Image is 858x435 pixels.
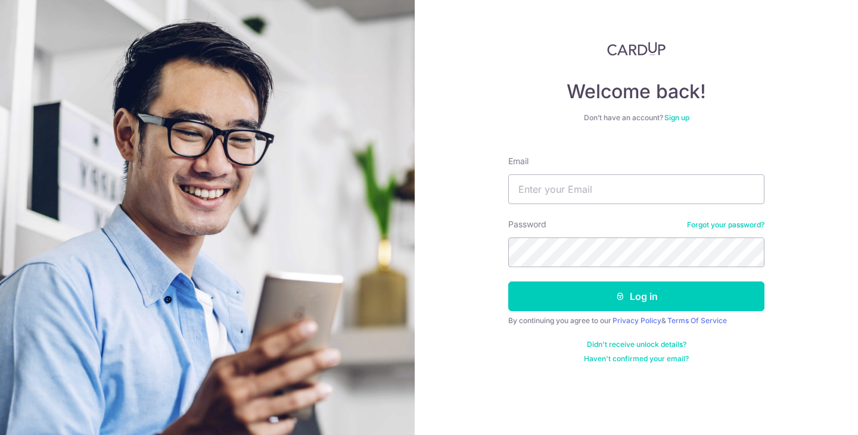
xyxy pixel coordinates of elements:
div: By continuing you agree to our & [508,316,764,326]
a: Didn't receive unlock details? [587,340,686,349]
a: Terms Of Service [667,316,727,325]
button: Log in [508,281,764,311]
h4: Welcome back! [508,80,764,104]
div: Don’t have an account? [508,113,764,123]
img: CardUp Logo [607,42,666,56]
input: Enter your Email [508,174,764,204]
label: Password [508,218,546,230]
a: Privacy Policy [613,316,661,325]
a: Forgot your password? [687,220,764,230]
a: Sign up [664,113,689,122]
a: Haven't confirmed your email? [584,354,689,364]
label: Email [508,155,529,167]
